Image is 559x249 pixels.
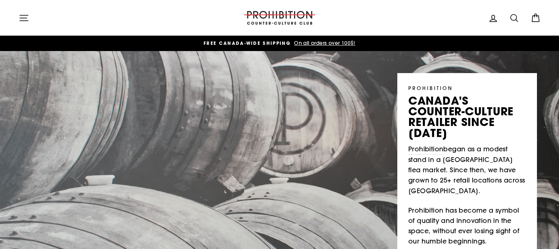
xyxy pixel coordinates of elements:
[408,205,526,247] p: Prohibition has become a symbol of quality and innovation in the space, without ever losing sight...
[243,11,316,25] img: PROHIBITION COUNTER-CULTURE CLUB
[21,39,539,47] a: FREE CANADA-WIDE SHIPPING On all orders over 100$!
[204,40,291,46] span: FREE CANADA-WIDE SHIPPING
[408,95,526,138] p: canada's counter-culture retailer since [DATE]
[408,144,526,196] p: began as a modest stand in a [GEOGRAPHIC_DATA] flea market. Since then, we have grown to 25+ reta...
[408,84,526,92] p: PROHIBITION
[408,144,443,155] a: Prohibition
[292,40,355,46] span: On all orders over 100$!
